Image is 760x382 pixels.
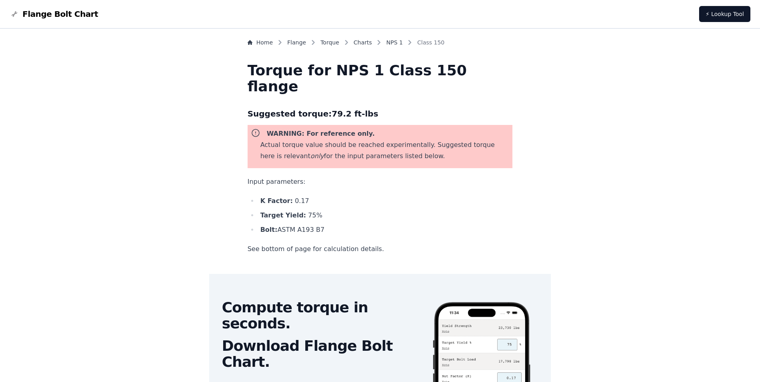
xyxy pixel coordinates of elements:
i: only [310,152,324,160]
h2: Download Flange Bolt Chart. [222,338,419,370]
p: Input parameters: [248,176,513,187]
li: 0.17 [258,195,513,207]
a: NPS 1 [386,38,403,46]
a: Flange Bolt Chart LogoFlange Bolt Chart [10,8,98,20]
h3: Suggested torque: 79.2 ft-lbs [248,107,513,120]
h1: Torque for NPS 1 Class 150 flange [248,62,513,94]
a: ⚡ Lookup Tool [699,6,750,22]
a: Charts [354,38,372,46]
span: Flange Bolt Chart [22,8,98,20]
a: Flange [287,38,306,46]
p: Actual torque value should be reached experimentally. Suggested torque here is relevant for the i... [260,139,510,162]
b: K Factor: [260,197,293,205]
a: Home [248,38,273,46]
h2: Compute torque in seconds. [222,300,419,332]
a: Torque [321,38,339,46]
b: Bolt: [260,226,278,233]
span: Class 150 [417,38,444,46]
li: ASTM A193 B7 [258,224,513,235]
b: WARNING: For reference only. [267,130,375,137]
img: Flange Bolt Chart Logo [10,9,19,19]
p: See bottom of page for calculation details. [248,243,513,255]
li: 75 % [258,210,513,221]
nav: Breadcrumb [248,38,513,50]
b: Target Yield: [260,211,306,219]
